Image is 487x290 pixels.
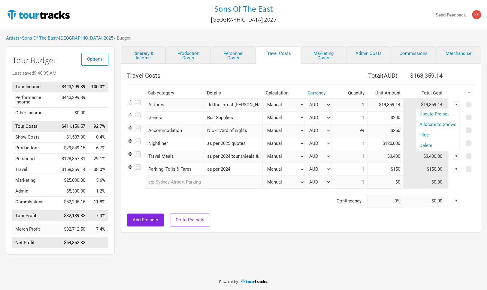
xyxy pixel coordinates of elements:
td: Other Income as % of Tour Income [88,107,108,118]
span: Add Pre-sets [133,217,158,223]
input: as per 2024 tour (Meals & Entertainment) [204,150,263,163]
a: Production Costs [166,46,211,64]
a: [GEOGRAPHIC_DATA] 2025 [59,35,113,41]
td: Tour Profit as % of Tour Income [88,210,108,221]
a: Itinerary & Income [121,46,166,64]
td: $3,400.00 [403,150,449,163]
a: Update Pre-set [419,112,456,116]
td: $24,750.00 [403,124,449,137]
a: Currency [308,90,325,96]
input: Bus Supplies [204,111,263,124]
button: Options [81,53,108,66]
td: $52,206.16 [59,197,88,208]
a: Sons Of The East [214,4,273,13]
td: Merch Profit [12,224,59,235]
span: Options [87,56,103,62]
span: > [57,36,113,40]
img: Re-order [127,99,133,106]
td: Marketing as % of Tour Income [88,175,108,186]
a: Artists [6,35,20,41]
td: Commissions as % of Tour Income [88,197,108,208]
td: Tour Costs [12,121,59,132]
td: Show Costs [12,132,59,143]
a: Merchandise [436,46,481,64]
td: $128,857.81 [59,154,88,164]
td: Travel [12,164,59,175]
td: Net Profit as % of Tour Income [88,238,108,248]
a: Commissions [391,46,436,64]
td: Performance Income [12,92,59,107]
a: Allocate to Shows [419,122,456,127]
td: $150.00 [403,163,449,176]
td: Travel as % of Tour Income [88,164,108,175]
span: Travel Costs [127,72,160,79]
td: Tour Costs as % of Tour Income [88,121,108,132]
th: Quantity [331,88,367,98]
div: Last saved 9:40:35 AM [12,71,108,76]
input: eg: Sydney Airport Parking [145,176,204,189]
h1: Sons Of The East [214,3,273,14]
th: Details [204,88,263,98]
div: Nightliner [145,137,204,150]
td: Personnel as % of Tour Income [88,154,108,164]
td: $443,299.39 [59,92,88,107]
a: Marketing Costs [301,46,346,64]
td: Merch Profit as % of Tour Income [88,224,108,235]
span: > [20,36,57,40]
div: ▼ [466,90,472,96]
td: Admin [12,186,59,197]
h2: [GEOGRAPHIC_DATA] 2025 [211,16,276,23]
td: $120,000.00 [403,137,449,150]
img: Re-order [127,164,133,170]
div: Airfares [145,98,204,111]
strong: Send Feedback [436,12,466,18]
button: Go to Pre-sets [170,214,210,226]
span: > Budget [113,36,131,40]
td: $32,139.82 [59,210,88,221]
td: $19,859.14 [403,98,449,111]
td: $29,849.15 [59,143,88,154]
input: as per 2024 [204,163,263,176]
a: Personnel Costs [211,46,256,64]
td: Tour Income [12,82,59,92]
td: $0.00 [403,195,449,208]
div: Accommodation [145,124,204,137]
img: TourTracks [6,9,71,21]
td: $5,300.00 [59,186,88,197]
img: Re-order [127,138,133,144]
td: Performance Income as % of Tour Income [88,92,108,107]
button: Add Pre-sets [127,214,164,226]
td: $64,852.32 [59,238,88,248]
div: ▼ [453,153,460,160]
td: Contingency [127,195,367,208]
td: Show Costs as % of Tour Income [88,132,108,143]
input: as per 2025 quotes [204,137,263,150]
td: $32,712.50 [59,224,88,235]
a: Admin Costs [346,46,391,64]
td: $25,000.00 [59,175,88,186]
th: Total Cost [403,88,449,98]
input: Nic - 1/3rd of nights [204,124,263,137]
td: $200.00 [403,111,449,124]
td: Marketing [12,175,59,186]
div: ▼ [453,198,460,204]
td: Net Profit [12,238,59,248]
div: Parking, Tolls & Fares [145,163,204,176]
td: Tour Income as % of Tour Income [88,82,108,92]
a: Delete [419,143,456,148]
td: Production as % of Tour Income [88,143,108,154]
th: Total ( AUD ) [331,70,403,82]
td: $443,299.39 [59,82,88,92]
a: [GEOGRAPHIC_DATA] 2025 [211,13,276,26]
td: Admin as % of Tour Income [88,186,108,197]
td: $0.00 [59,107,88,118]
td: Production [12,143,59,154]
th: Unit Amount [367,88,403,98]
td: Other Income [12,107,59,118]
th: Sub-category [145,88,204,98]
td: $168,359.14 [59,164,88,175]
img: TourTracks [240,279,268,284]
img: Re-order [127,151,133,157]
span: Go to Pre-sets [176,217,204,223]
